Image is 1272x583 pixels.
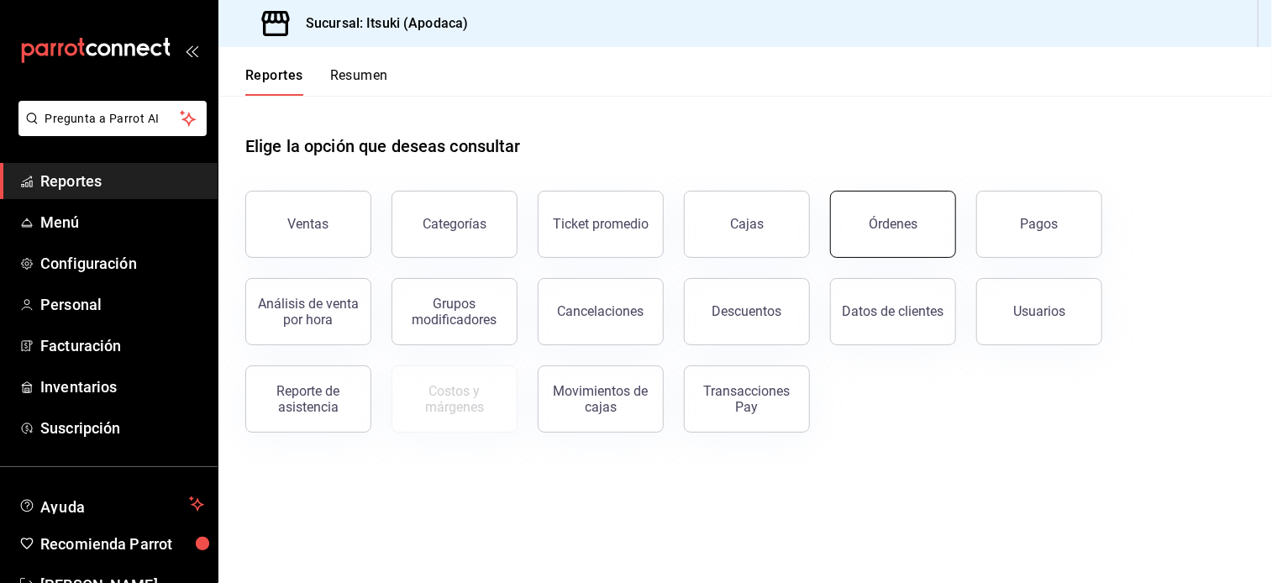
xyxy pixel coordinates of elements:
[245,67,303,84] font: Reportes
[288,216,329,232] div: Ventas
[684,278,810,345] button: Descuentos
[976,278,1102,345] button: Usuarios
[256,296,360,328] div: Análisis de venta por hora
[40,213,80,231] font: Menú
[549,383,653,415] div: Movimientos de cajas
[538,191,664,258] button: Ticket promedio
[538,278,664,345] button: Cancelaciones
[245,365,371,433] button: Reporte de asistencia
[392,365,518,433] button: Contrata inventarios para ver este reporte
[830,278,956,345] button: Datos de clientes
[45,110,181,128] span: Pregunta a Parrot AI
[40,378,117,396] font: Inventarios
[830,191,956,258] button: Órdenes
[553,216,649,232] div: Ticket promedio
[40,296,102,313] font: Personal
[402,296,507,328] div: Grupos modificadores
[712,303,782,319] div: Descuentos
[695,383,799,415] div: Transacciones Pay
[256,383,360,415] div: Reporte de asistencia
[40,172,102,190] font: Reportes
[292,13,468,34] h3: Sucursal: Itsuki (Apodaca)
[684,191,810,258] button: Cajas
[330,67,388,96] button: Resumen
[423,216,486,232] div: Categorías
[40,337,121,355] font: Facturación
[976,191,1102,258] button: Pagos
[245,191,371,258] button: Ventas
[392,191,518,258] button: Categorías
[18,101,207,136] button: Pregunta a Parrot AI
[843,303,944,319] div: Datos de clientes
[1021,216,1059,232] div: Pagos
[40,419,120,437] font: Suscripción
[40,255,137,272] font: Configuración
[730,216,764,232] div: Cajas
[245,67,388,96] div: Pestañas de navegación
[245,134,521,159] h1: Elige la opción que deseas consultar
[40,535,172,553] font: Recomienda Parrot
[558,303,644,319] div: Cancelaciones
[12,122,207,139] a: Pregunta a Parrot AI
[869,216,917,232] div: Órdenes
[40,494,182,514] span: Ayuda
[684,365,810,433] button: Transacciones Pay
[1013,303,1065,319] div: Usuarios
[402,383,507,415] div: Costos y márgenes
[245,278,371,345] button: Análisis de venta por hora
[538,365,664,433] button: Movimientos de cajas
[185,44,198,57] button: open_drawer_menu
[392,278,518,345] button: Grupos modificadores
